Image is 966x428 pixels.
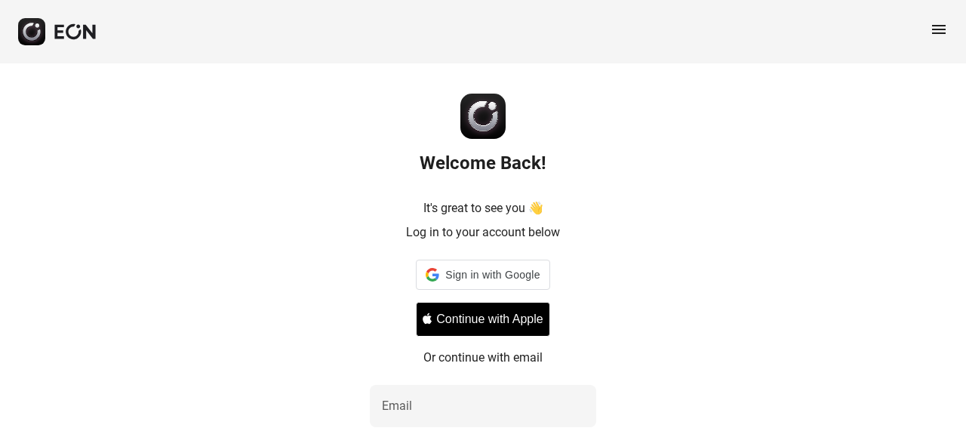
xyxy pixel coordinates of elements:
button: Signin with apple ID [416,302,549,337]
label: Email [382,397,412,415]
span: menu [930,20,948,38]
span: Sign in with Google [445,266,540,284]
p: Log in to your account below [406,223,560,242]
div: Sign in with Google [416,260,549,290]
p: It's great to see you 👋 [423,199,543,217]
p: Or continue with email [423,349,543,367]
h2: Welcome Back! [420,151,546,175]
